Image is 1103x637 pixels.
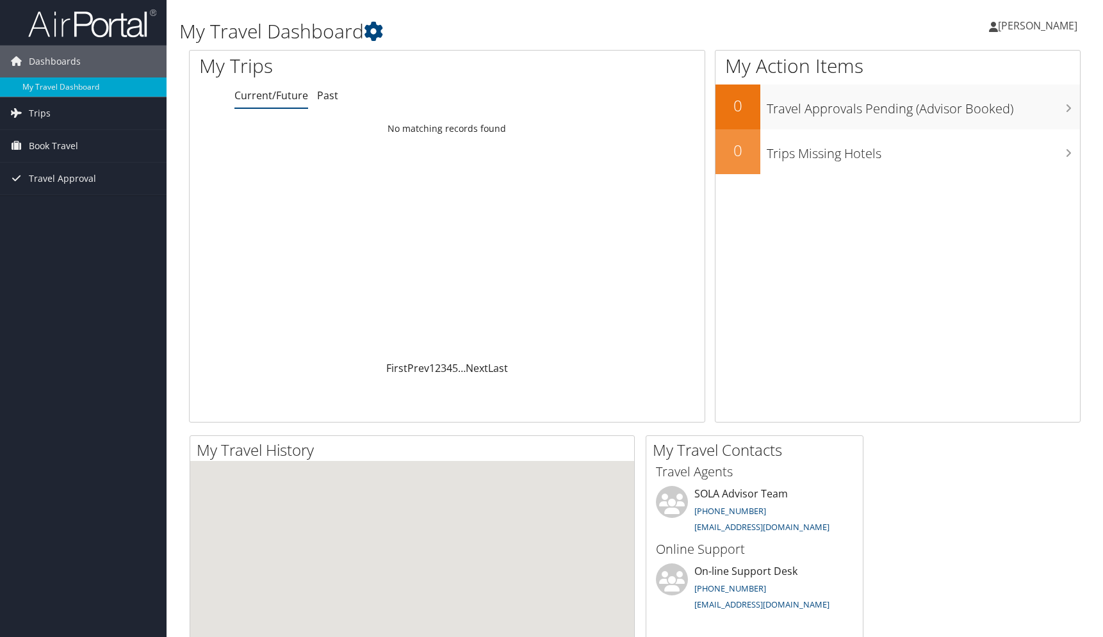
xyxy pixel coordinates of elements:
[466,361,488,375] a: Next
[989,6,1090,45] a: [PERSON_NAME]
[656,463,853,481] h3: Travel Agents
[767,93,1080,118] h3: Travel Approvals Pending (Advisor Booked)
[29,163,96,195] span: Travel Approval
[29,130,78,162] span: Book Travel
[441,361,446,375] a: 3
[650,563,860,616] li: On-line Support Desk
[715,85,1080,129] a: 0Travel Approvals Pending (Advisor Booked)
[715,140,760,161] h2: 0
[653,439,863,461] h2: My Travel Contacts
[435,361,441,375] a: 2
[715,95,760,117] h2: 0
[650,486,860,538] li: SOLA Advisor Team
[452,361,458,375] a: 5
[429,361,435,375] a: 1
[190,117,705,140] td: No matching records found
[458,361,466,375] span: …
[694,521,829,533] a: [EMAIL_ADDRESS][DOMAIN_NAME]
[694,599,829,610] a: [EMAIL_ADDRESS][DOMAIN_NAME]
[317,88,338,102] a: Past
[197,439,634,461] h2: My Travel History
[29,45,81,77] span: Dashboards
[694,583,766,594] a: [PHONE_NUMBER]
[694,505,766,517] a: [PHONE_NUMBER]
[179,18,787,45] h1: My Travel Dashboard
[715,52,1080,79] h1: My Action Items
[29,97,51,129] span: Trips
[407,361,429,375] a: Prev
[656,540,853,558] h3: Online Support
[998,19,1077,33] span: [PERSON_NAME]
[234,88,308,102] a: Current/Future
[386,361,407,375] a: First
[199,52,480,79] h1: My Trips
[446,361,452,375] a: 4
[715,129,1080,174] a: 0Trips Missing Hotels
[767,138,1080,163] h3: Trips Missing Hotels
[488,361,508,375] a: Last
[28,8,156,38] img: airportal-logo.png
